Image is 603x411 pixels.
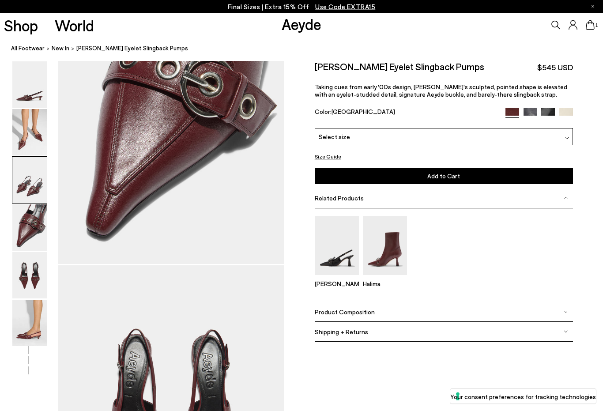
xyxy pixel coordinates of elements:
[315,83,573,98] p: Taking cues from early '00s design, [PERSON_NAME]'s sculpted, pointed shape is elevated with an e...
[565,136,569,141] img: svg%3E
[564,310,568,314] img: svg%3E
[52,45,69,52] span: New In
[282,15,321,33] a: Aeyde
[363,216,407,275] img: Halima Eyelet Pointed Boots
[11,44,45,53] a: All Footwear
[315,216,359,275] img: Tara Eyelet Pumps
[228,1,376,12] p: Final Sizes | Extra 15% Off
[12,300,47,347] img: Davina Eyelet Slingback Pumps - Image 6
[4,18,38,33] a: Shop
[315,328,368,336] span: Shipping + Returns
[319,132,350,142] span: Select size
[450,389,596,404] button: Your consent preferences for tracking technologies
[315,61,484,72] h2: [PERSON_NAME] Eyelet Slingback Pumps
[363,269,407,287] a: Halima Eyelet Pointed Boots Halima
[595,23,599,28] span: 1
[332,108,395,116] span: [GEOGRAPHIC_DATA]
[52,44,69,53] a: New In
[315,309,375,316] span: Product Composition
[12,253,47,299] img: Davina Eyelet Slingback Pumps - Image 5
[315,280,359,287] p: [PERSON_NAME]
[12,62,47,108] img: Davina Eyelet Slingback Pumps - Image 1
[315,195,364,202] span: Related Products
[363,280,407,287] p: Halima
[12,205,47,251] img: Davina Eyelet Slingback Pumps - Image 4
[315,269,359,287] a: Tara Eyelet Pumps [PERSON_NAME]
[537,62,573,73] span: $545 USD
[315,168,573,185] button: Add to Cart
[11,37,603,61] nav: breadcrumb
[315,151,341,162] button: Size Guide
[427,173,460,180] span: Add to Cart
[315,108,497,118] div: Color:
[564,196,568,201] img: svg%3E
[586,20,595,30] a: 1
[12,157,47,204] img: Davina Eyelet Slingback Pumps - Image 3
[564,330,568,334] img: svg%3E
[55,18,94,33] a: World
[12,109,47,156] img: Davina Eyelet Slingback Pumps - Image 2
[315,3,375,11] span: Navigate to /collections/ss25-final-sizes
[76,44,188,53] span: [PERSON_NAME] Eyelet Slingback Pumps
[450,392,596,401] label: Your consent preferences for tracking technologies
